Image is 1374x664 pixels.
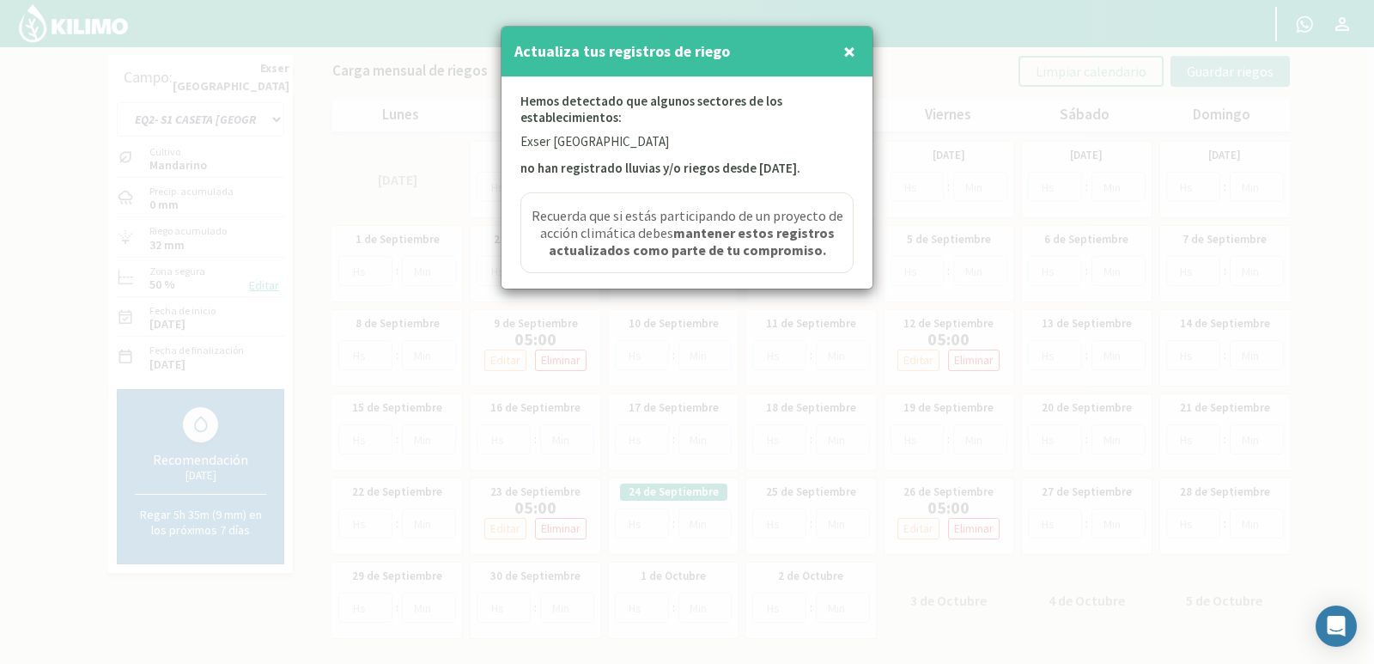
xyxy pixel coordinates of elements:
[520,159,854,179] p: no han registrado lluvias y/o riegos desde [DATE].
[526,207,848,259] span: Recuerda que si estás participando de un proyecto de acción climática debes
[520,132,854,152] p: Exser [GEOGRAPHIC_DATA]
[843,37,855,65] span: ×
[839,34,860,69] button: Close
[514,40,730,64] h4: Actualiza tus registros de riego
[520,93,854,132] p: Hemos detectado que algunos sectores de los establecimientos:
[549,224,835,259] strong: mantener estos registros actualizados como parte de tu compromiso.
[1316,606,1357,647] div: Open Intercom Messenger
